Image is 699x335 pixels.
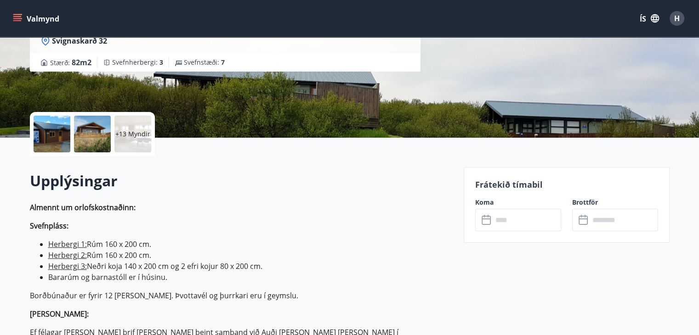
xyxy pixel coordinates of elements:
[11,10,63,27] button: matseðill
[475,198,494,207] font: Koma
[80,57,91,67] font: m2
[159,58,163,67] font: 3
[115,129,150,138] font: +13 Myndir
[112,58,156,67] font: Svefnherbergi
[48,261,87,271] font: Herbergi 3:
[572,198,598,207] font: Brottför
[184,58,217,67] font: Svefnstæði
[87,250,151,260] font: Rúm 160 x 200 cm.
[30,171,118,190] font: Upplýsingar
[52,36,107,46] font: Svignaskarð 32
[30,309,89,319] font: [PERSON_NAME]:
[30,290,298,301] font: Borðbúnaður er fyrir 12 [PERSON_NAME]. Þvottavél og þurrkari eru í geymslu.
[87,261,262,271] font: Neðri koja 140 x 200 cm og 2 efri kojur 80 x 200 cm.
[221,58,225,67] font: 7
[635,10,664,27] button: ÍS
[156,58,158,67] font: :
[68,58,70,67] font: :
[27,14,59,24] font: Valmynd
[217,58,219,67] font: :
[30,202,136,212] font: Almennt um orlofskostnaðinn:
[674,13,680,23] font: H
[48,239,87,249] font: Herbergi 1:
[48,250,87,260] font: Herbergi 2:
[640,14,646,24] font: ÍS
[475,179,543,190] font: Frátekið tímabil
[50,58,68,67] font: Stærð
[72,57,80,67] font: 82
[87,239,151,249] font: Rúm 160 x 200 cm.
[48,272,167,282] font: Bararúm og barnastóll er í húsinu.
[30,221,68,231] font: Svefnpláss:
[666,7,688,29] button: H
